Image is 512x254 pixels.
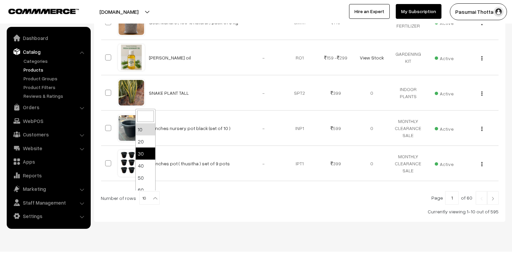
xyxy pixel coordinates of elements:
[149,55,191,60] a: [PERSON_NAME] oil
[435,53,454,62] span: Active
[349,4,390,19] a: Hire an Expert
[282,146,318,181] td: IPT1
[136,160,155,172] li: 40
[318,111,354,146] td: 599
[22,84,88,91] a: Product Filters
[8,32,88,44] a: Dashboard
[76,3,162,20] button: [DOMAIN_NAME]
[8,7,67,15] a: COMMMERCE
[22,75,88,82] a: Product Groups
[461,195,472,201] span: of 60
[22,57,88,65] a: Categories
[8,101,88,113] a: Orders
[8,183,88,195] a: Marketing
[390,146,426,181] td: MONTHLY CLEARANCE SALE
[490,197,496,201] img: Right
[140,192,159,205] span: 10
[431,195,443,201] span: Page
[318,40,354,75] td: 159 - 299
[246,40,282,75] td: -
[149,19,238,25] a: Goat Manure ( 100 % natural ) pack of 3 kg
[8,156,88,168] a: Apps
[149,125,230,131] a: 12 inches nursery pot black (set of 10 )
[246,111,282,146] td: -
[360,55,384,60] a: View Stock
[481,91,482,96] img: Menu
[481,162,482,166] img: Menu
[390,111,426,146] td: MONTHLY CLEARANCE SALE
[318,75,354,111] td: 399
[136,172,155,184] li: 50
[354,111,390,146] td: 0
[282,75,318,111] td: SPT2
[282,111,318,146] td: INP1
[8,210,88,222] a: Settings
[246,146,282,181] td: -
[101,208,499,215] div: Currently viewing 1-10 out of 595
[450,3,507,20] button: Pasumai Thotta…
[136,123,155,135] li: 10
[435,88,454,97] span: Active
[136,135,155,147] li: 20
[136,147,155,160] li: 30
[282,40,318,75] td: RO1
[8,9,79,14] img: COMMMERCE
[481,56,482,60] img: Menu
[390,40,426,75] td: GARDENING KIT
[354,146,390,181] td: 0
[478,197,484,201] img: Left
[435,159,454,168] span: Active
[246,75,282,111] td: -
[8,142,88,154] a: Website
[22,66,88,73] a: Products
[22,92,88,99] a: Reviews & Ratings
[8,115,88,127] a: WebPOS
[149,90,189,96] a: SNAKE PLANT TALL
[101,195,136,202] span: Number of rows
[390,75,426,111] td: INDOOR PLANTS
[354,75,390,111] td: 0
[139,191,160,205] span: 10
[435,124,454,132] span: Active
[8,128,88,140] a: Customers
[318,146,354,181] td: 399
[396,4,441,19] a: My Subscription
[8,197,88,209] a: Staff Management
[8,169,88,181] a: Reports
[494,7,504,17] img: user
[481,127,482,131] img: Menu
[8,46,88,58] a: Catalog
[136,184,155,196] li: 60
[149,161,230,166] a: 10 inches pot ( thusitha ) set of 9 pots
